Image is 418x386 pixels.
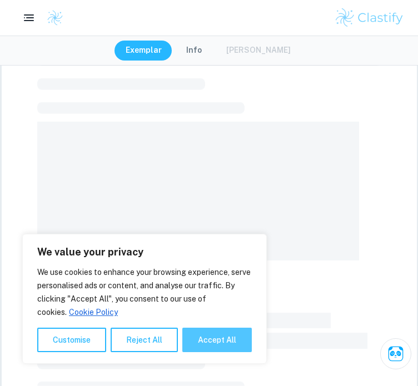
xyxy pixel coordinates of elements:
[175,41,213,61] button: Info
[37,245,252,259] p: We value your privacy
[47,9,63,26] img: Clastify logo
[37,328,106,352] button: Customise
[37,265,252,319] p: We use cookies to enhance your browsing experience, serve personalised ads or content, and analys...
[111,328,178,352] button: Reject All
[115,41,173,61] button: Exemplar
[334,7,405,29] img: Clastify logo
[22,234,267,364] div: We value your privacy
[40,9,63,26] a: Clastify logo
[182,328,252,352] button: Accept All
[380,338,411,369] button: Ask Clai
[68,307,118,317] a: Cookie Policy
